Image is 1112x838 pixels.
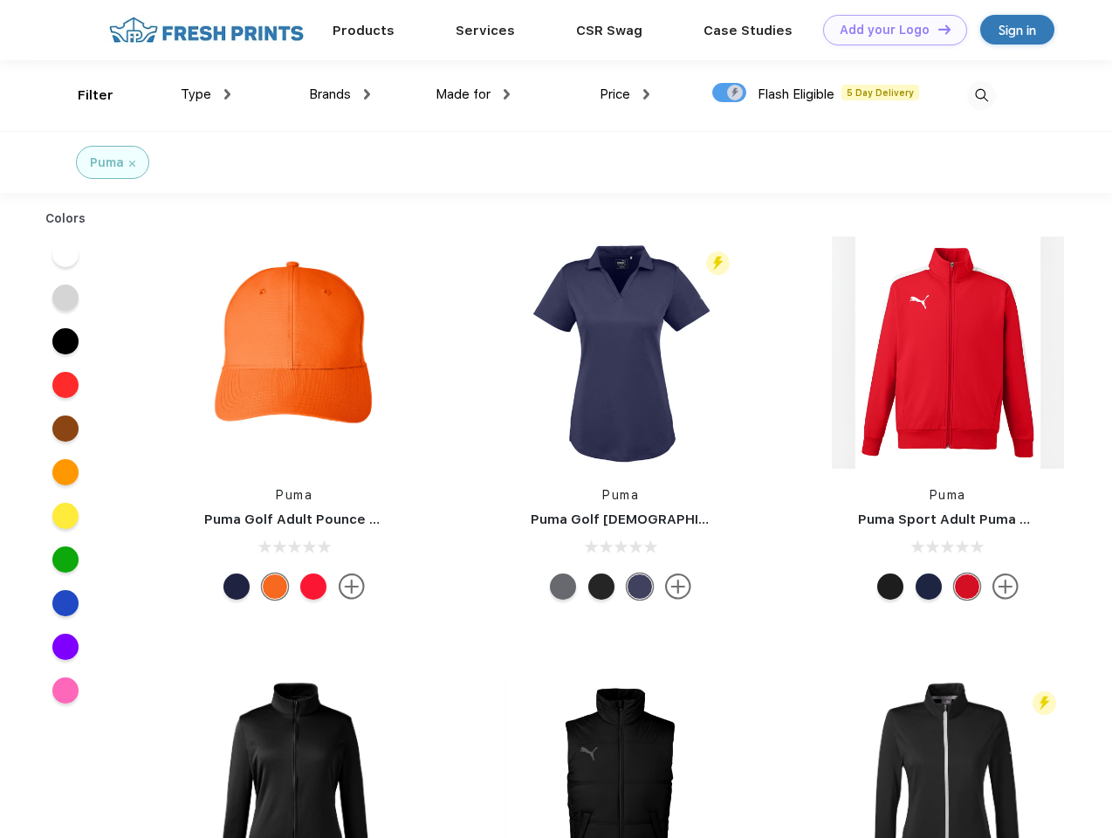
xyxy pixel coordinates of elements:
div: High Risk Red [954,574,980,600]
img: dropdown.png [504,89,510,100]
a: Sign in [980,15,1054,45]
div: Peacoat [223,574,250,600]
a: Puma [276,488,312,502]
span: 5 Day Delivery [841,85,919,100]
div: Sign in [999,20,1036,40]
div: Puma Black [877,574,903,600]
img: more.svg [992,574,1019,600]
img: DT [938,24,951,34]
a: CSR Swag [576,23,642,38]
span: Made for [436,86,491,102]
div: Peacoat [916,574,942,600]
img: more.svg [665,574,691,600]
img: dropdown.png [364,89,370,100]
span: Brands [309,86,351,102]
div: Vibrant Orange [262,574,288,600]
span: Flash Eligible [758,86,834,102]
img: dropdown.png [224,89,230,100]
img: func=resize&h=266 [505,237,737,469]
a: Services [456,23,515,38]
div: Puma Black [588,574,614,600]
div: Puma [90,154,124,172]
div: Colors [32,209,100,228]
img: func=resize&h=266 [832,237,1064,469]
img: fo%20logo%202.webp [104,15,309,45]
div: Add your Logo [840,23,930,38]
a: Puma Golf [DEMOGRAPHIC_DATA]' Icon Golf Polo [531,512,855,527]
img: dropdown.png [643,89,649,100]
img: flash_active_toggle.svg [1033,691,1056,715]
a: Puma [930,488,966,502]
a: Puma [602,488,639,502]
span: Price [600,86,630,102]
span: Type [181,86,211,102]
a: Puma Golf Adult Pounce Adjustable Cap [204,512,471,527]
img: flash_active_toggle.svg [706,251,730,275]
img: more.svg [339,574,365,600]
div: Peacoat [627,574,653,600]
img: func=resize&h=266 [178,237,410,469]
div: Filter [78,86,113,106]
img: desktop_search.svg [967,81,996,110]
a: Products [333,23,395,38]
div: High Risk Red [300,574,326,600]
img: filter_cancel.svg [129,161,135,167]
div: Quiet Shade [550,574,576,600]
